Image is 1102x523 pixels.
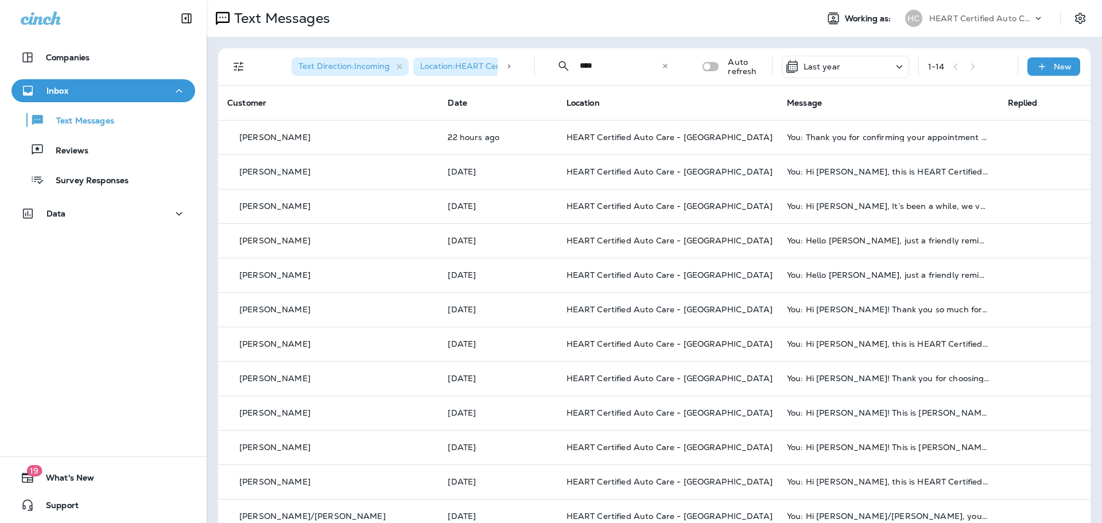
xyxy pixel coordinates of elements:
p: [PERSON_NAME] [239,408,311,417]
button: Support [11,494,195,517]
p: [PERSON_NAME] [239,477,311,486]
div: Location:HEART Certified Auto Care - [GEOGRAPHIC_DATA] [413,57,620,76]
div: You: Hi Jeanne! This is Armando, from HEART Certified Auto Care - Northbrook. I have a few open s... [787,443,989,452]
p: New [1054,62,1072,71]
p: [PERSON_NAME] [239,339,311,348]
button: Filters [227,55,250,78]
div: You: Hi Jeanne, this is HEART Certified Auto Care - Northbrook, thank you letting us serve your T... [787,167,989,176]
p: Apr 21, 2025 09:02 AM [448,374,548,383]
p: [PERSON_NAME] [239,167,311,176]
span: 19 [26,465,42,476]
p: [PERSON_NAME]/[PERSON_NAME] [239,512,386,521]
p: [PERSON_NAME] [239,202,311,211]
p: HEART Certified Auto Care [929,14,1033,23]
span: Replied [1008,98,1038,108]
span: HEART Certified Auto Care - [GEOGRAPHIC_DATA] [566,235,773,246]
p: Companies [46,53,90,62]
p: Nov 21, 2024 09:18 AM [448,512,548,521]
span: HEART Certified Auto Care - [GEOGRAPHIC_DATA] [566,339,773,349]
span: HEART Certified Auto Care - [GEOGRAPHIC_DATA] [566,476,773,487]
p: Aug 25, 2025 09:02 AM [448,202,548,211]
span: Location : HEART Certified Auto Care - [GEOGRAPHIC_DATA] [420,61,658,71]
div: You: Hi Jeannette, this is HEART Certified Auto Care - Northbrook, thank you letting us serve you... [787,339,989,348]
p: Data [46,209,66,218]
p: Inbox [46,86,68,95]
button: Text Messages [11,108,195,132]
span: HEART Certified Auto Care - [GEOGRAPHIC_DATA] [566,442,773,452]
button: Survey Responses [11,168,195,192]
div: You: Hello Jean, just a friendly reminder that on your last visit, there were some recommended se... [787,270,989,280]
span: HEART Certified Auto Care - [GEOGRAPHIC_DATA] [566,270,773,280]
p: Apr 1, 2025 09:32 AM [448,443,548,452]
p: Text Messages [230,10,330,27]
div: You: Hi Jeannette! This is Armando, from HEART Certified Auto Care - Northbrook. I have a few ope... [787,408,989,417]
span: HEART Certified Auto Care - [GEOGRAPHIC_DATA] [566,408,773,418]
div: You: Hi Jean/Joel, your 2014 Jeep Patriot is coming due for an oil change. Come into HEART Certif... [787,512,989,521]
button: Settings [1070,8,1091,29]
div: You: Hi Jean, It’s been a while, we value your business and appreciate the opportunity to help ke... [787,202,989,211]
p: Jun 5, 2025 09:06 AM [448,270,548,280]
div: You: Thank you for confirming your appointment scheduled for 09/05/2025 10:00 AM with HEART Certi... [787,133,989,142]
button: Collapse Search [552,55,575,78]
div: You: Hi Jean! Thank you for choosing HEART Certified Auto Care - Northbrook}. We always strive to... [787,374,989,383]
span: HEART Certified Auto Care - [GEOGRAPHIC_DATA] [566,166,773,177]
span: What's New [34,473,94,487]
p: Jun 4, 2025 08:01 AM [448,305,548,314]
p: [PERSON_NAME] [239,270,311,280]
p: Auto refresh [728,57,762,76]
span: Message [787,98,822,108]
button: Companies [11,46,195,69]
p: Feb 24, 2025 09:00 AM [448,477,548,486]
p: Text Messages [45,116,114,127]
p: Sep 4, 2025 12:30 PM [448,133,548,142]
button: Inbox [11,79,195,102]
span: Date [448,98,467,108]
span: HEART Certified Auto Care - [GEOGRAPHIC_DATA] [566,201,773,211]
p: Aug 28, 2025 01:30 PM [448,167,548,176]
p: [PERSON_NAME] [239,374,311,383]
p: [PERSON_NAME] [239,443,311,452]
div: 1 - 14 [928,62,945,71]
span: HEART Certified Auto Care - [GEOGRAPHIC_DATA] [566,132,773,142]
span: Support [34,501,79,514]
div: You: Hi Jeanne, this is HEART Certified Auto Care - Northbrook, thank you letting us serve your H... [787,477,989,486]
p: Jun 12, 2025 09:05 AM [448,236,548,245]
p: Survey Responses [44,176,129,187]
div: You: Hi Jeannie! Thank you so much for choosing HEART Certified Auto Care - Northbrook. We know y... [787,305,989,314]
p: Reviews [44,146,88,157]
span: HEART Certified Auto Care - [GEOGRAPHIC_DATA] [566,511,773,521]
p: [PERSON_NAME] [239,305,311,314]
div: HC [905,10,922,27]
div: You: Hello Jeana, just a friendly reminder that on your last visit, there were some recommended s... [787,236,989,245]
span: Working as: [845,14,894,24]
button: 19What's New [11,466,195,489]
span: HEART Certified Auto Care - [GEOGRAPHIC_DATA] [566,304,773,315]
span: HEART Certified Auto Care - [GEOGRAPHIC_DATA] [566,373,773,383]
p: [PERSON_NAME] [239,133,311,142]
button: Reviews [11,138,195,162]
span: Location [566,98,600,108]
div: Text Direction:Incoming [292,57,409,76]
span: Customer [227,98,266,108]
p: [PERSON_NAME] [239,236,311,245]
p: May 15, 2025 09:01 AM [448,339,548,348]
p: Apr 2, 2025 09:18 AM [448,408,548,417]
button: Collapse Sidebar [170,7,203,30]
span: Text Direction : Incoming [298,61,390,71]
button: Data [11,202,195,225]
p: Last year [804,62,840,71]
